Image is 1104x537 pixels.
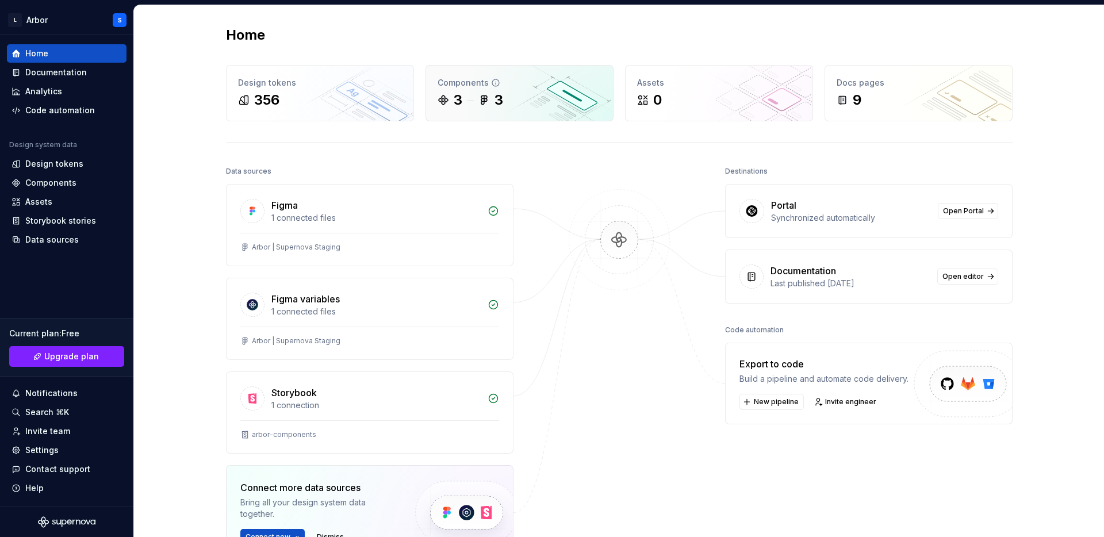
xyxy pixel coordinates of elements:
div: Connect more data sources [240,481,396,494]
div: Synchronized automatically [771,212,931,224]
div: L [8,13,22,27]
div: Figma variables [271,292,340,306]
span: Invite engineer [825,397,876,406]
div: Design tokens [238,77,402,89]
div: Arbor | Supernova Staging [252,336,340,346]
div: Components [438,77,601,89]
div: Analytics [25,86,62,97]
div: Portal [771,198,796,212]
a: Components33 [425,65,614,121]
div: Storybook stories [25,215,96,227]
a: Assets0 [625,65,813,121]
div: 356 [254,91,279,109]
div: Design tokens [25,158,83,170]
h2: Home [226,26,265,44]
div: Notifications [25,388,78,399]
a: Open editor [937,268,998,285]
div: 3 [494,91,503,109]
a: Design tokens [7,155,126,173]
div: 1 connection [271,400,481,411]
div: 1 connected files [271,212,481,224]
div: Code automation [725,322,784,338]
a: Docs pages9 [825,65,1013,121]
button: Search ⌘K [7,403,126,421]
div: 3 [454,91,462,109]
span: Upgrade plan [44,351,99,362]
div: 0 [653,91,662,109]
div: Figma [271,198,298,212]
a: Documentation [7,63,126,82]
span: Open editor [942,272,984,281]
a: Design tokens356 [226,65,414,121]
div: Docs pages [837,77,1000,89]
div: Last published [DATE] [770,278,930,289]
div: arbor-components [252,430,316,439]
div: 1 connected files [271,306,481,317]
div: Contact support [25,463,90,475]
a: Analytics [7,82,126,101]
a: Upgrade plan [9,346,124,367]
button: Notifications [7,384,126,402]
div: Data sources [25,234,79,246]
span: Open Portal [943,206,984,216]
div: Arbor | Supernova Staging [252,243,340,252]
a: Settings [7,441,126,459]
button: New pipeline [739,394,804,410]
div: Documentation [770,264,836,278]
div: Code automation [25,105,95,116]
span: New pipeline [754,397,799,406]
div: Components [25,177,76,189]
div: Build a pipeline and automate code delivery. [739,373,908,385]
svg: Supernova Logo [38,516,95,528]
div: Home [25,48,48,59]
div: Assets [25,196,52,208]
div: Data sources [226,163,271,179]
div: Search ⌘K [25,406,69,418]
div: Current plan : Free [9,328,124,339]
div: Design system data [9,140,77,149]
div: Storybook [271,386,317,400]
a: Invite engineer [811,394,881,410]
a: Figma variables1 connected filesArbor | Supernova Staging [226,278,513,360]
a: Storybook stories [7,212,126,230]
div: S [118,16,122,25]
a: Home [7,44,126,63]
a: Data sources [7,231,126,249]
a: Storybook1 connectionarbor-components [226,371,513,454]
a: Code automation [7,101,126,120]
div: 9 [853,91,861,109]
a: Figma1 connected filesArbor | Supernova Staging [226,184,513,266]
div: Documentation [25,67,87,78]
a: Components [7,174,126,192]
div: Export to code [739,357,908,371]
div: Bring all your design system data together. [240,497,396,520]
a: Invite team [7,422,126,440]
div: Invite team [25,425,70,437]
button: LArborS [2,7,131,32]
div: Help [25,482,44,494]
div: Arbor [26,14,48,26]
a: Open Portal [938,203,998,219]
div: Assets [637,77,801,89]
button: Help [7,479,126,497]
button: Contact support [7,460,126,478]
div: Settings [25,444,59,456]
a: Assets [7,193,126,211]
div: Destinations [725,163,768,179]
